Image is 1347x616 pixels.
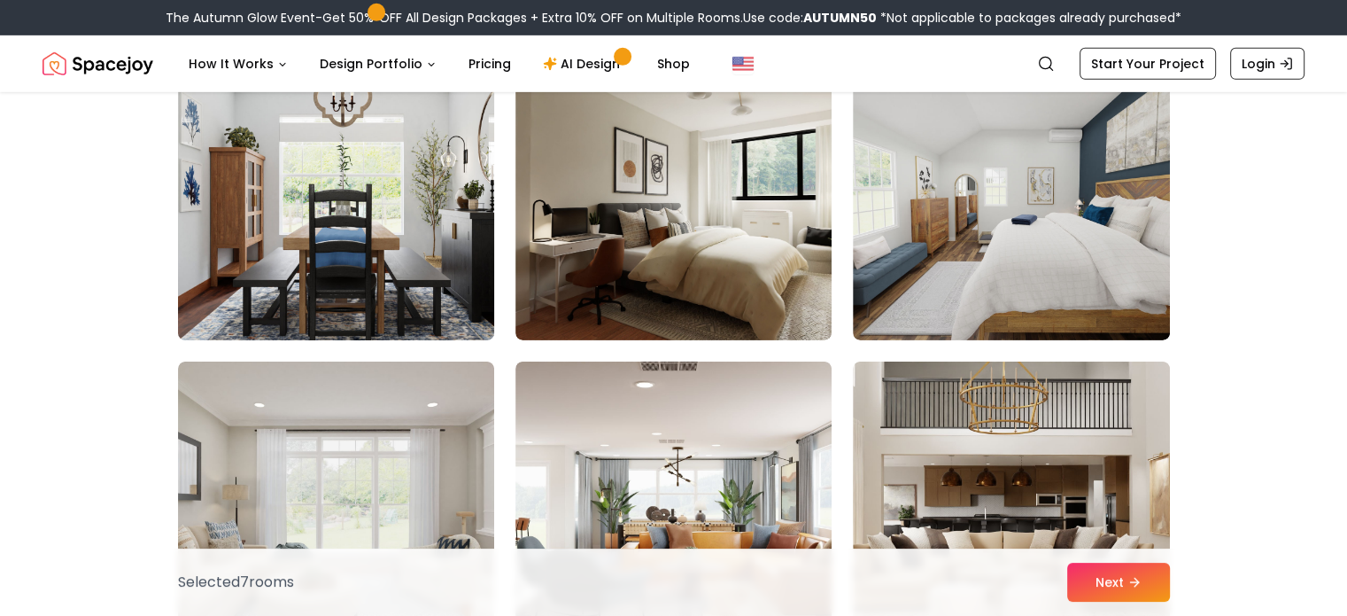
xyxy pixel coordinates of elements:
[877,9,1181,27] span: *Not applicable to packages already purchased*
[643,46,704,82] a: Shop
[174,46,704,82] nav: Main
[1067,563,1170,602] button: Next
[43,46,153,82] a: Spacejoy
[853,57,1169,340] img: Room room-57
[743,9,877,27] span: Use code:
[306,46,451,82] button: Design Portfolio
[178,572,294,593] p: Selected 7 room s
[43,35,1304,92] nav: Global
[166,9,1181,27] div: The Autumn Glow Event-Get 50% OFF All Design Packages + Extra 10% OFF on Multiple Rooms.
[454,46,525,82] a: Pricing
[1080,48,1216,80] a: Start Your Project
[170,50,502,347] img: Room room-55
[43,46,153,82] img: Spacejoy Logo
[803,9,877,27] b: AUTUMN50
[1230,48,1304,80] a: Login
[174,46,302,82] button: How It Works
[515,57,832,340] img: Room room-56
[529,46,639,82] a: AI Design
[732,53,754,74] img: United States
